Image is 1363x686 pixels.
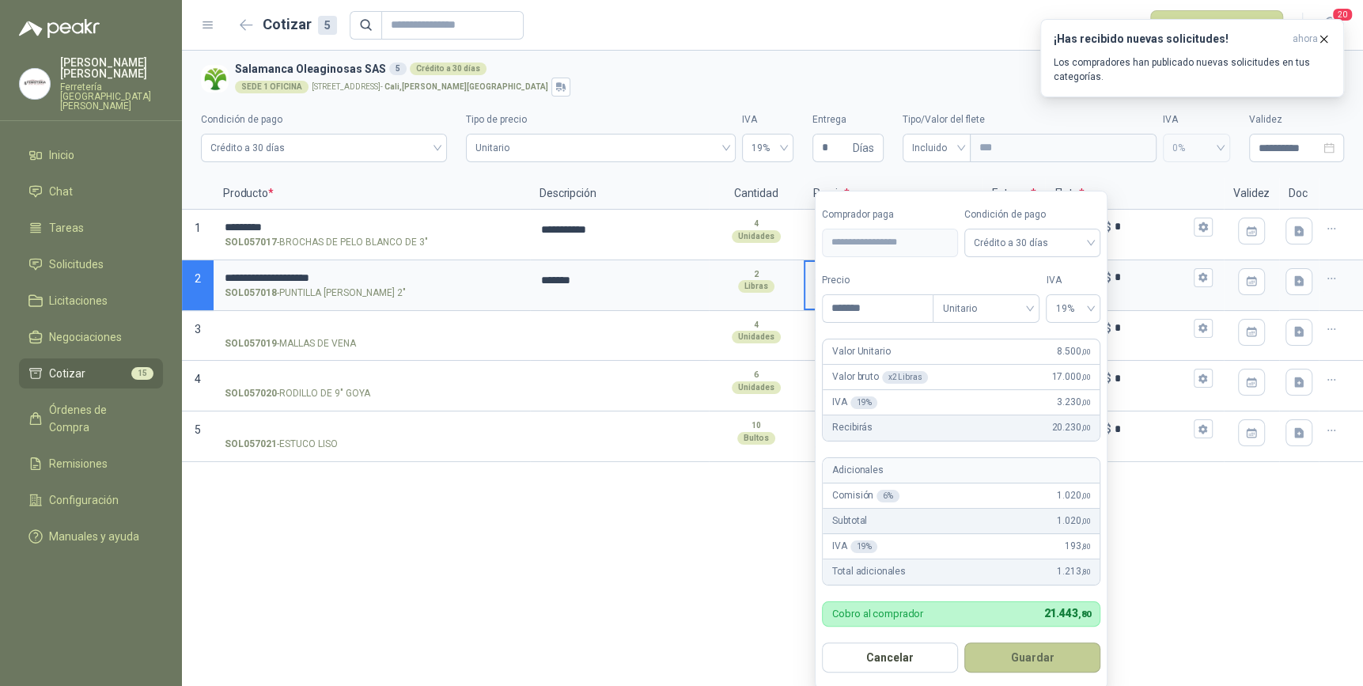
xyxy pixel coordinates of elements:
[964,207,1100,222] label: Condición de pago
[850,396,878,409] div: 19 %
[60,82,163,111] p: Ferretería [GEOGRAPHIC_DATA][PERSON_NAME]
[850,540,878,553] div: 19 %
[832,395,877,410] p: IVA
[1051,370,1090,385] span: 17.000
[195,222,201,234] span: 1
[1045,178,1224,210] p: Flete
[1057,344,1090,359] span: 8.500
[1114,221,1191,233] input: Incluido $
[1114,322,1191,334] input: Incluido $
[318,16,337,35] div: 5
[1194,369,1213,388] button: Incluido $
[812,112,884,127] label: Entrega
[235,60,1338,78] h3: Salamanca Oleaginosas SAS
[1150,10,1283,40] button: Publicar cotizaciones
[1316,11,1344,40] button: 20
[225,235,428,250] p: - BROCHAS DE PELO BLANCO DE 3"
[752,136,784,160] span: 19%
[1224,178,1279,210] p: Validez
[1194,218,1213,237] button: Incluido $
[822,273,933,288] label: Precio
[1081,567,1091,576] span: ,80
[876,490,899,502] div: 6 %
[225,373,519,385] input: SOL057020-RODILLO DE 9" GOYA
[60,57,163,79] p: [PERSON_NAME] [PERSON_NAME]
[1040,19,1344,97] button: ¡Has recibido nuevas solicitudes!ahora Los compradores han publicado nuevas solicitudes en tus ca...
[1104,320,1111,337] p: $
[738,280,774,293] div: Libras
[19,249,163,279] a: Solicitudes
[754,218,759,230] p: 4
[832,370,928,385] p: Valor bruto
[49,365,85,382] span: Cotizar
[832,608,923,619] p: Cobro al comprador
[49,491,119,509] span: Configuración
[1249,112,1344,127] label: Validez
[1104,218,1111,236] p: $
[1081,517,1091,525] span: ,00
[1081,491,1091,500] span: ,00
[466,112,736,127] label: Tipo de precio
[1054,55,1331,84] p: Los compradores han publicado nuevas solicitudes en tus categorías.
[19,140,163,170] a: Inicio
[235,81,309,93] div: SEDE 1 OFICINA
[832,488,899,503] p: Comisión
[1279,178,1319,210] p: Doc
[49,146,74,164] span: Inicio
[49,528,139,545] span: Manuales y ayuda
[49,328,122,346] span: Negociaciones
[1194,419,1213,438] button: Incluido $
[20,69,50,99] img: Company Logo
[131,367,153,380] span: 15
[475,136,726,160] span: Unitario
[19,485,163,515] a: Configuración
[225,272,519,284] input: SOL057018-PUNTILLA [PERSON_NAME] 2"
[225,235,277,250] strong: SOL057017
[263,13,337,36] h2: Cotizar
[49,455,108,472] span: Remisiones
[982,178,1045,210] p: Entrega
[1172,136,1221,160] span: 0%
[964,642,1100,673] button: Guardar
[225,286,406,301] p: - PUNTILLA [PERSON_NAME] 2"
[1078,609,1091,620] span: ,80
[49,183,73,200] span: Chat
[1194,268,1213,287] button: Incluido $
[1104,420,1111,438] p: $
[903,112,1157,127] label: Tipo/Valor del flete
[1051,420,1090,435] span: 20.230
[201,112,447,127] label: Condición de pago
[853,135,874,161] span: Días
[1114,373,1191,385] input: Incluido $
[1046,273,1100,288] label: IVA
[1065,539,1090,554] span: 193
[737,432,775,445] div: Bultos
[225,423,519,435] input: SOL057021-ESTUCO LISO
[49,256,104,273] span: Solicitudes
[732,381,781,394] div: Unidades
[752,419,761,432] p: 10
[754,319,759,332] p: 4
[384,82,548,91] strong: Cali , [PERSON_NAME][GEOGRAPHIC_DATA]
[832,344,890,359] p: Valor Unitario
[1057,488,1090,503] span: 1.020
[1104,269,1111,286] p: $
[19,286,163,316] a: Licitaciones
[195,272,201,285] span: 2
[1057,395,1090,410] span: 3.230
[225,437,338,452] p: - ESTUCO LISO
[225,286,277,301] strong: SOL057018
[942,297,1030,320] span: Unitario
[732,331,781,343] div: Unidades
[804,178,982,210] p: Precio
[225,336,277,351] strong: SOL057019
[19,322,163,352] a: Negociaciones
[19,449,163,479] a: Remisiones
[389,63,407,75] div: 5
[19,395,163,442] a: Órdenes de Compra
[19,176,163,207] a: Chat
[225,386,277,401] strong: SOL057020
[732,230,781,243] div: Unidades
[1114,423,1191,435] input: Incluido $
[882,371,929,384] div: x 2 Libras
